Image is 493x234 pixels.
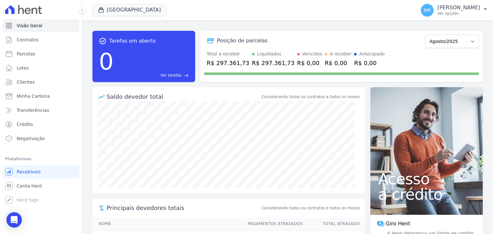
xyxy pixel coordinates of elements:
a: Crédito [3,118,79,131]
span: a crédito [378,187,475,202]
div: Open Intercom Messenger [6,212,22,228]
span: task_alt [99,37,107,45]
div: Considerando todos os contratos e todos os meses [262,94,360,100]
th: Pagamentos Atrasados [242,217,303,230]
span: Principais devedores totais [107,204,260,212]
a: Negativação [3,132,79,145]
span: Giro Hent [386,220,410,228]
th: Nome [92,217,242,230]
span: Considerando todos os contratos e todos os meses [262,205,360,211]
span: east [184,73,189,78]
span: Crédito [17,121,33,128]
div: R$ 0,00 [325,59,352,67]
span: Conta Hent [17,183,42,189]
span: Ver tarefas [160,72,181,78]
div: R$ 297.361,73 [252,59,295,67]
span: Acesso [378,171,475,187]
div: Liquidados [257,51,281,57]
a: Ver tarefas east [116,72,189,78]
a: Transferências [3,104,79,117]
span: Parcelas [17,51,35,57]
span: Visão Geral [17,22,42,29]
span: Minha Carteira [17,93,50,99]
a: Recebíveis [3,165,79,178]
span: Contratos [17,37,39,43]
div: R$ 0,00 [354,59,385,67]
div: Saldo devedor total [107,92,260,101]
th: Total Atrasado [303,217,365,230]
span: Recebíveis [17,169,41,175]
div: Posição de parcelas [217,37,268,45]
div: R$ 297.361,73 [207,59,249,67]
a: Lotes [3,62,79,74]
p: Ver opções [437,11,480,16]
p: [PERSON_NAME] [437,4,480,11]
span: Tarefas em aberto [109,37,156,45]
button: MR [PERSON_NAME] Ver opções [416,1,493,19]
a: Clientes [3,76,79,88]
a: Visão Geral [3,19,79,32]
a: Parcelas [3,47,79,60]
a: Contratos [3,33,79,46]
span: Clientes [17,79,35,85]
span: Negativação [17,135,45,142]
a: Conta Hent [3,180,79,192]
div: A receber [330,51,352,57]
div: R$ 0,00 [297,59,322,67]
div: 0 [99,45,114,78]
div: Antecipado [359,51,385,57]
div: Total a receber [207,51,249,57]
button: [GEOGRAPHIC_DATA] [92,4,166,16]
a: Minha Carteira [3,90,79,103]
span: Transferências [17,107,49,113]
span: MR [424,8,431,13]
span: Lotes [17,65,29,71]
div: Plataformas [5,155,77,163]
div: Vencidos [302,51,322,57]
